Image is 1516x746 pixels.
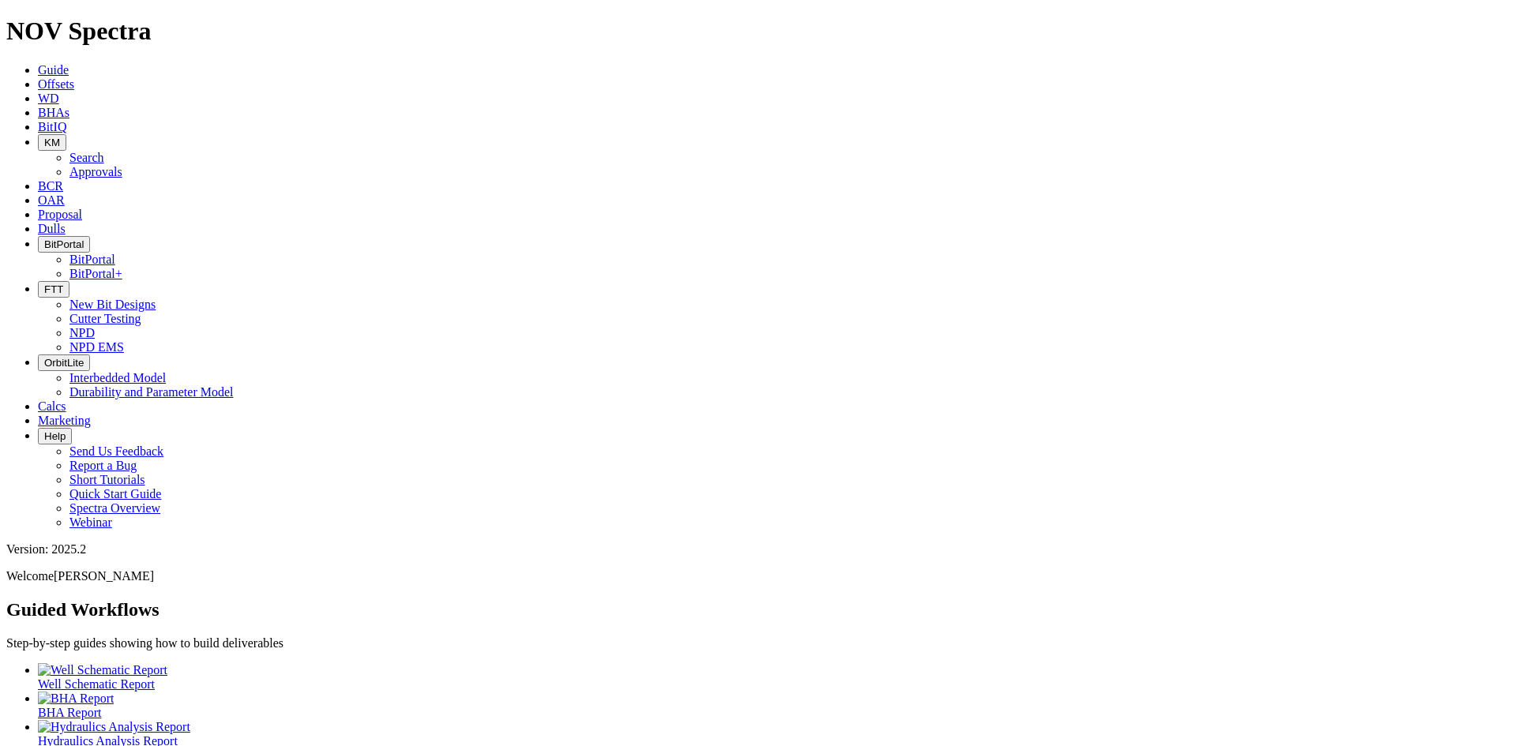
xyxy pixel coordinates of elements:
a: BHAs [38,106,69,119]
span: Well Schematic Report [38,677,155,691]
span: OrbitLite [44,357,84,369]
a: BHA Report BHA Report [38,692,1510,719]
a: Proposal [38,208,82,221]
span: FTT [44,283,63,295]
h2: Guided Workflows [6,599,1510,620]
a: Cutter Testing [69,312,141,325]
a: Send Us Feedback [69,444,163,458]
a: OAR [38,193,65,207]
a: NPD [69,326,95,339]
span: BHA Report [38,706,101,719]
a: BitPortal+ [69,267,122,280]
a: Interbedded Model [69,371,166,384]
p: Step-by-step guides showing how to build deliverables [6,636,1510,650]
a: NPD EMS [69,340,124,354]
a: Webinar [69,515,112,529]
img: Well Schematic Report [38,663,167,677]
a: Well Schematic Report Well Schematic Report [38,663,1510,691]
a: BCR [38,179,63,193]
span: Help [44,430,66,442]
button: OrbitLite [38,354,90,371]
a: BitPortal [69,253,115,266]
a: Dulls [38,222,66,235]
img: BHA Report [38,692,114,706]
p: Welcome [6,569,1510,583]
button: KM [38,134,66,151]
span: [PERSON_NAME] [54,569,154,583]
a: Offsets [38,77,74,91]
button: BitPortal [38,236,90,253]
a: Guide [38,63,69,77]
a: Approvals [69,165,122,178]
button: Help [38,428,72,444]
a: Spectra Overview [69,501,160,515]
h1: NOV Spectra [6,17,1510,46]
a: BitIQ [38,120,66,133]
a: Search [69,151,104,164]
div: Version: 2025.2 [6,542,1510,557]
span: KM [44,137,60,148]
a: New Bit Designs [69,298,156,311]
span: BitPortal [44,238,84,250]
a: Durability and Parameter Model [69,385,234,399]
img: Hydraulics Analysis Report [38,720,190,734]
a: Quick Start Guide [69,487,161,500]
a: Report a Bug [69,459,137,472]
button: FTT [38,281,69,298]
a: Calcs [38,399,66,413]
a: Marketing [38,414,91,427]
a: WD [38,92,59,105]
a: Short Tutorials [69,473,145,486]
